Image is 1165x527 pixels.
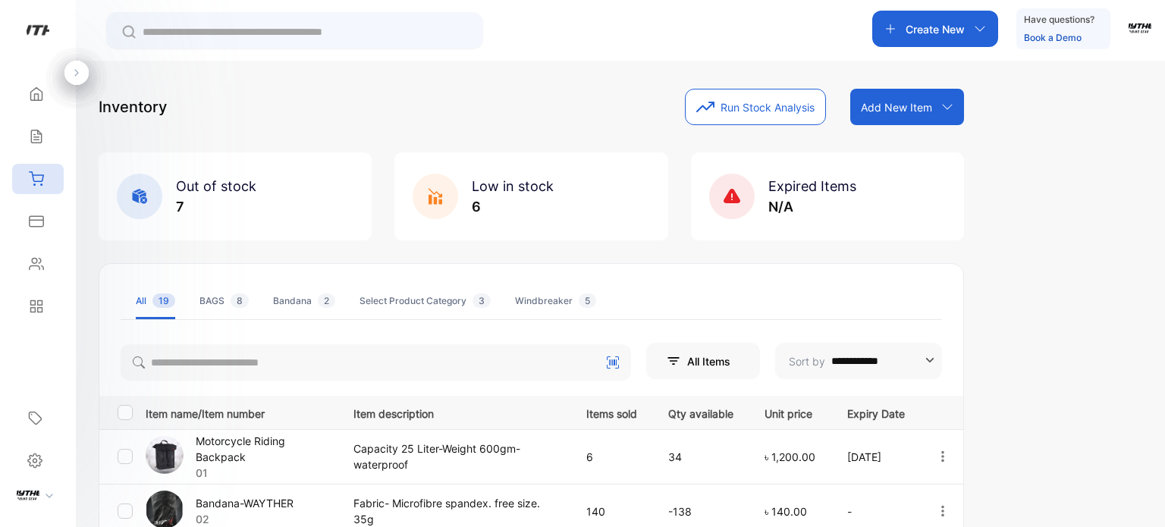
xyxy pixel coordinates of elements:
[136,294,175,308] div: All
[765,505,807,518] span: ৳ 140.00
[685,89,826,125] button: Run Stock Analysis
[847,503,905,519] p: -
[579,293,596,308] span: 5
[196,465,334,481] p: 01
[1129,11,1151,47] button: avatar
[231,293,249,308] span: 8
[473,293,491,308] span: 3
[1024,12,1094,27] p: Have questions?
[360,294,491,308] div: Select Product Category
[176,178,256,194] span: Out of stock
[515,294,596,308] div: Windbreaker
[586,503,637,519] p: 140
[872,11,998,47] button: Create New
[472,178,554,194] span: Low in stock
[668,449,733,465] p: 34
[273,294,335,308] div: Bandana
[765,403,816,422] p: Unit price
[847,403,905,422] p: Expiry Date
[318,293,335,308] span: 2
[668,503,733,519] p: -138
[1101,463,1165,527] iframe: LiveChat chat widget
[176,196,256,217] p: 7
[17,482,39,505] img: profile
[196,511,294,527] p: 02
[196,433,334,465] p: Motorcycle Riding Backpack
[586,449,637,465] p: 6
[353,403,555,422] p: Item description
[1024,32,1082,43] a: Book a Demo
[847,449,905,465] p: [DATE]
[146,403,334,422] p: Item name/Item number
[906,21,965,37] p: Create New
[586,403,637,422] p: Items sold
[353,495,555,527] p: Fabric- Microfibre spandex. free size. 35g
[196,495,294,511] p: Bandana-WAYTHER
[146,436,184,474] img: item
[789,353,825,369] p: Sort by
[768,178,856,194] span: Expired Items
[775,343,942,379] button: Sort by
[27,20,49,42] img: logo
[472,196,554,217] p: 6
[861,99,932,115] p: Add New Item
[1129,15,1151,38] img: avatar
[668,403,733,422] p: Qty available
[768,196,856,217] p: N/A
[353,441,555,472] p: Capacity 25 Liter-Weight 600gm-waterproof
[99,96,167,118] p: Inventory
[199,294,249,308] div: BAGS
[152,293,175,308] span: 19
[765,450,815,463] span: ৳ 1,200.00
